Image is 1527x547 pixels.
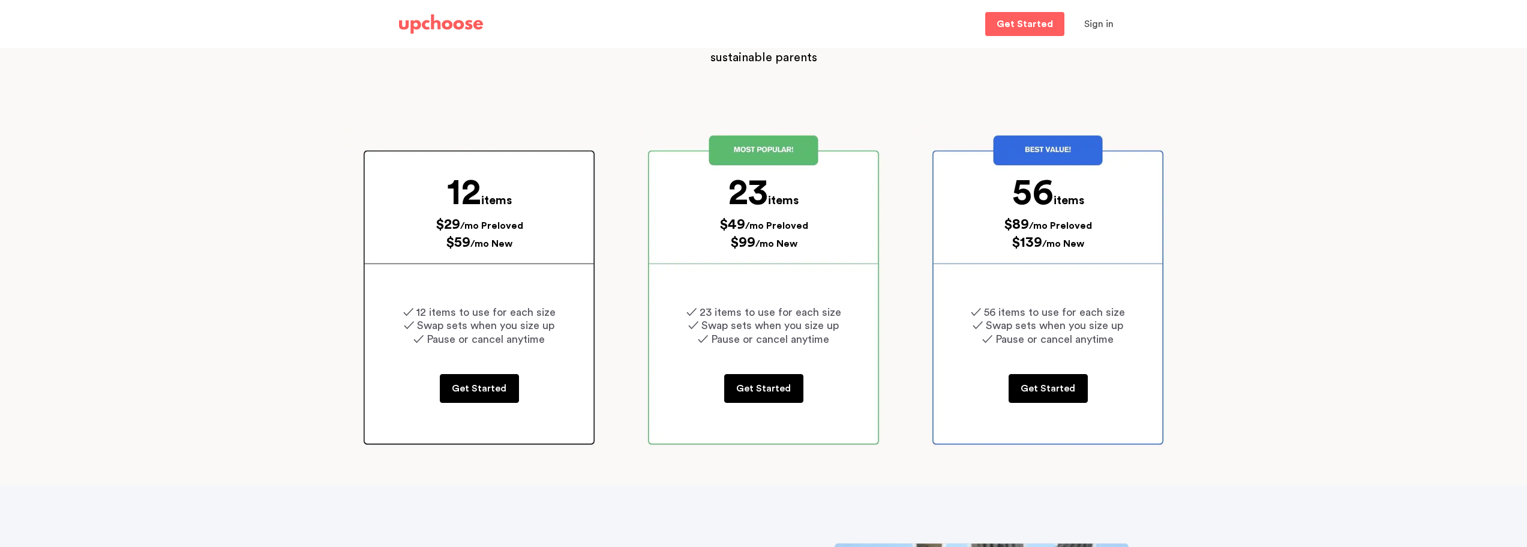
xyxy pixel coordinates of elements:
[481,195,512,207] span: items
[1021,381,1075,396] p: Get Started
[1054,195,1084,207] span: items
[1029,221,1092,231] span: /mo Preloved
[403,307,556,318] span: ✓ 12 items to use for each size
[730,235,755,250] span: $99
[736,381,791,396] p: Get Started
[1004,217,1029,232] span: $89
[452,381,506,396] p: Get Started
[446,235,470,250] span: $59
[440,374,519,403] a: Get Started
[973,320,1123,331] span: ✓ Swap sets when you size up
[413,334,545,345] span: ✓ Pause or cancel anytime
[768,195,799,207] span: items
[1012,175,1054,211] span: 56
[688,320,839,331] span: ✓ Swap sets when you size up
[997,19,1053,29] p: Get Started
[724,374,803,403] a: Get Started
[755,239,797,249] span: /mo New
[1012,235,1042,250] span: $139
[719,217,745,232] span: $49
[436,217,460,232] span: $29
[971,307,1125,318] span: ✓ 56 items to use for each size
[698,334,829,345] span: ✓ Pause or cancel anytime
[460,221,523,231] span: /mo Preloved
[686,307,841,318] span: ✓ 23 items to use for each size
[551,32,976,64] span: Choose a plan based on how many items you need, and join our community of sustainable parents
[1084,19,1114,29] span: Sign in
[404,320,554,331] span: ✓ Swap sets when you size up
[745,221,808,231] span: /mo Preloved
[1042,239,1084,249] span: /mo New
[399,12,483,37] a: UpChoose
[470,239,512,249] span: /mo New
[447,175,481,211] span: 12
[1069,12,1129,36] button: Sign in
[399,14,483,34] img: UpChoose
[1009,374,1088,403] a: Get Started
[982,334,1114,345] span: ✓ Pause or cancel anytime
[985,12,1064,36] a: Get Started
[728,175,768,211] span: 23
